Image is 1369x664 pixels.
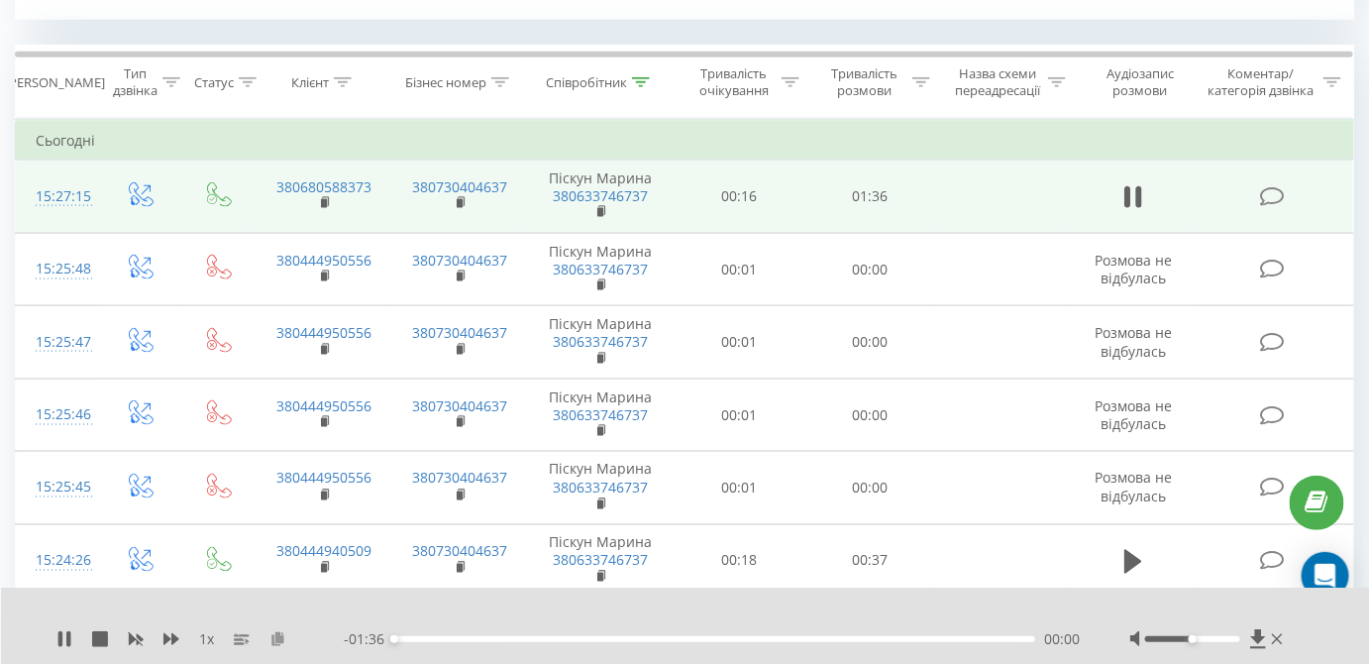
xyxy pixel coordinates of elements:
[804,233,935,306] td: 00:00
[527,161,674,234] td: Піскун Марина
[527,452,674,525] td: Піскун Марина
[691,65,777,99] div: Тривалість очікування
[1302,552,1349,600] div: Open Intercom Messenger
[36,469,79,507] div: 15:25:45
[276,396,371,415] a: 380444950556
[36,542,79,581] div: 15:24:26
[276,177,371,196] a: 380680588373
[291,74,329,91] div: Клієнт
[36,323,79,362] div: 15:25:47
[1095,396,1172,433] span: Розмова не відбулась
[113,65,158,99] div: Тип дзвінка
[276,323,371,342] a: 380444950556
[674,233,804,306] td: 00:01
[344,629,394,649] span: - 01:36
[276,251,371,270] a: 380444950556
[412,323,507,342] a: 380730404637
[553,405,648,424] a: 380633746737
[553,332,648,351] a: 380633746737
[1095,251,1172,287] span: Розмова не відбулась
[553,479,648,498] a: 380633746737
[553,551,648,570] a: 380633746737
[804,379,935,452] td: 00:00
[674,452,804,525] td: 00:01
[674,524,804,598] td: 00:18
[804,161,935,234] td: 01:36
[36,395,79,434] div: 15:25:46
[390,635,398,643] div: Accessibility label
[412,469,507,488] a: 380730404637
[674,306,804,380] td: 00:01
[199,629,214,649] span: 1 x
[1189,635,1197,643] div: Accessibility label
[1095,469,1172,505] span: Розмова не відбулась
[527,379,674,452] td: Піскун Марина
[1089,65,1192,99] div: Аудіозапис розмови
[553,186,648,205] a: 380633746737
[36,177,79,216] div: 15:27:15
[546,74,627,91] div: Співробітник
[527,524,674,598] td: Піскун Марина
[412,396,507,415] a: 380730404637
[276,542,371,561] a: 380444940509
[674,161,804,234] td: 00:16
[412,177,507,196] a: 380730404637
[804,306,935,380] td: 00:00
[527,306,674,380] td: Піскун Марина
[36,250,79,288] div: 15:25:48
[822,65,907,99] div: Тривалість розмови
[16,121,1354,161] td: Сьогодні
[674,379,804,452] td: 00:01
[804,452,935,525] td: 00:00
[953,65,1043,99] div: Назва схеми переадресації
[1095,323,1172,360] span: Розмова не відбулась
[276,469,371,488] a: 380444950556
[527,233,674,306] td: Піскун Марина
[405,74,486,91] div: Бізнес номер
[412,251,507,270] a: 380730404637
[553,260,648,278] a: 380633746737
[1045,629,1081,649] span: 00:00
[5,74,105,91] div: [PERSON_NAME]
[1203,65,1318,99] div: Коментар/категорія дзвінка
[412,542,507,561] a: 380730404637
[804,524,935,598] td: 00:37
[194,74,234,91] div: Статус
